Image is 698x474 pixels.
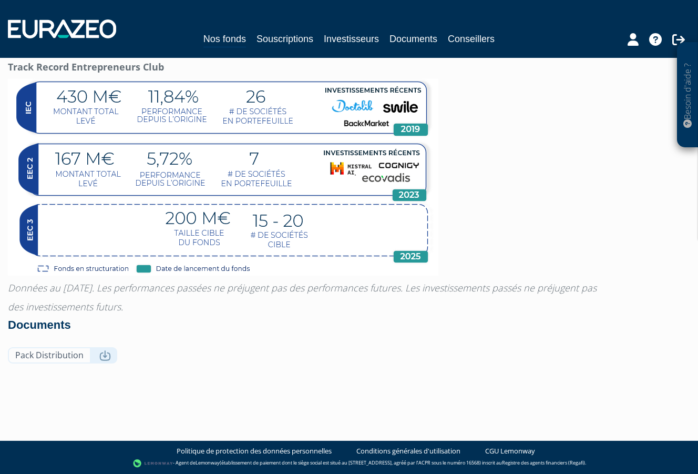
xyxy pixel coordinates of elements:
[448,32,495,46] a: Conseillers
[8,281,597,294] em: Données au [DATE]. Les performances passées ne préjugent pas des performances futures. Les invest...
[177,446,332,456] a: Politique de protection des données personnelles
[682,48,694,143] p: Besoin d'aide ?
[256,32,313,46] a: Souscriptions
[502,460,585,467] a: Registre des agents financiers (Regafi)
[8,347,117,364] a: Pack Distribution
[8,318,71,331] strong: Documents
[8,19,116,38] img: 1732889491-logotype_eurazeo_blanc_rvb.png
[356,446,460,456] a: Conditions générales d'utilisation
[389,32,437,46] a: Documents
[133,458,173,469] img: logo-lemonway.png
[485,446,535,456] a: CGU Lemonway
[203,32,246,48] a: Nos fonds
[8,300,123,313] em: des investissements futurs.
[324,32,379,46] a: Investisseurs
[11,458,687,469] div: - Agent de (établissement de paiement dont le siège social est situé au [STREET_ADDRESS], agréé p...
[196,460,220,467] a: Lemonway
[8,60,164,73] strong: Track Record Entrepreneurs Club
